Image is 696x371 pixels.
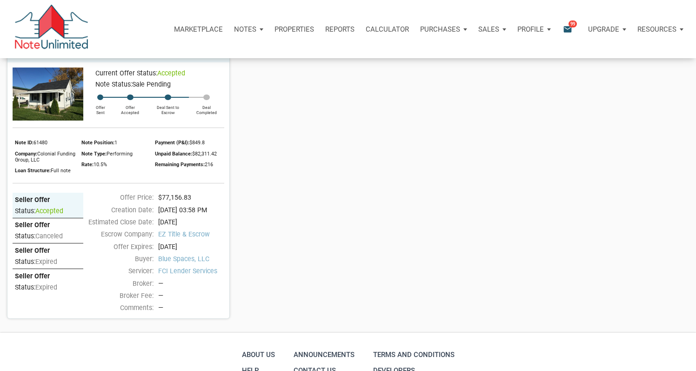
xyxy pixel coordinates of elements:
span: Status: [15,258,35,265]
span: 216 [205,162,213,168]
a: Properties [269,15,320,43]
span: Sale Pending [132,81,171,88]
p: Purchases [420,25,460,34]
div: Broker: [79,279,154,289]
div: Deal Completed [189,100,224,115]
p: Resources [637,25,676,34]
div: Offer Expires: [79,242,154,252]
span: accepted [157,69,185,77]
span: expired [35,283,57,291]
div: Escrow Company: [79,229,154,239]
span: 61480 [33,140,47,146]
span: Company: [15,151,37,157]
div: Deal Sent to Escrow [147,100,189,115]
i: email [562,24,573,34]
span: Colonial Funding Group, LLC [15,151,75,163]
p: Calculator [366,25,409,34]
button: Profile [512,15,556,43]
span: Note Type: [81,151,107,157]
div: Buyer: [79,254,154,264]
button: Purchases [415,15,473,43]
p: Profile [517,25,544,34]
img: NoteUnlimited [14,5,89,54]
div: $77,156.83 [154,193,229,202]
div: Seller Offer [15,221,80,229]
span: — [158,292,163,299]
span: Unpaid Balance: [155,151,192,157]
div: [DATE] [154,217,229,227]
span: Remaining Payments: [155,162,205,168]
button: Sales [473,15,512,43]
p: Notes [234,25,256,34]
span: $849.8 [189,140,205,146]
div: Servicer: [79,266,154,276]
span: Status: [15,207,35,215]
div: — [158,279,224,289]
p: Marketplace [174,25,223,34]
span: EZ Title & Escrow [158,229,224,239]
span: Status: [15,232,35,240]
button: Marketplace [168,15,228,43]
span: Note Position: [81,140,114,146]
img: 569806 [13,67,83,121]
p: Properties [274,25,314,34]
span: Blue Spaces, LLC [158,254,224,264]
div: Comments: [79,303,154,313]
a: Announcements [291,347,357,363]
span: canceled [35,232,63,240]
button: email99 [556,15,582,43]
span: Note Status: [95,81,132,88]
p: Upgrade [588,25,619,34]
span: Full note [51,168,71,174]
div: Estimated Close Date: [79,217,154,227]
a: About Us [240,347,277,363]
span: Payment (P&I): [155,140,189,146]
p: Sales [478,25,499,34]
button: Reports [320,15,360,43]
span: Performing [107,151,133,157]
div: Seller Offer [15,272,80,280]
div: Seller Offer [15,246,80,255]
button: Resources [632,15,689,43]
span: Status: [15,283,35,291]
div: Creation Date: [79,205,154,215]
span: expired [35,258,57,265]
a: Terms and conditions [371,347,457,363]
a: Calculator [360,15,415,43]
button: Notes [228,15,269,43]
span: 10.5% [94,162,107,168]
div: Seller Offer [15,196,80,204]
div: [DATE] [154,242,229,252]
span: Loan Structure: [15,168,51,174]
div: Offer Accepted [113,100,147,115]
div: Offer Sent [88,100,114,115]
div: — [158,303,224,313]
p: Reports [325,25,355,34]
button: Upgrade [582,15,632,43]
div: Broker Fee: [79,291,154,301]
span: Rate: [81,162,94,168]
span: 1 [114,140,117,146]
span: Note ID: [15,140,33,146]
span: FCI Lender Services [158,266,224,276]
span: $82,311.42 [192,151,217,157]
span: accepted [35,207,63,215]
span: Current Offer Status: [95,69,157,77]
div: [DATE] 03:58 PM [154,205,229,215]
div: Offer Price: [79,193,154,202]
span: 99 [569,20,577,27]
